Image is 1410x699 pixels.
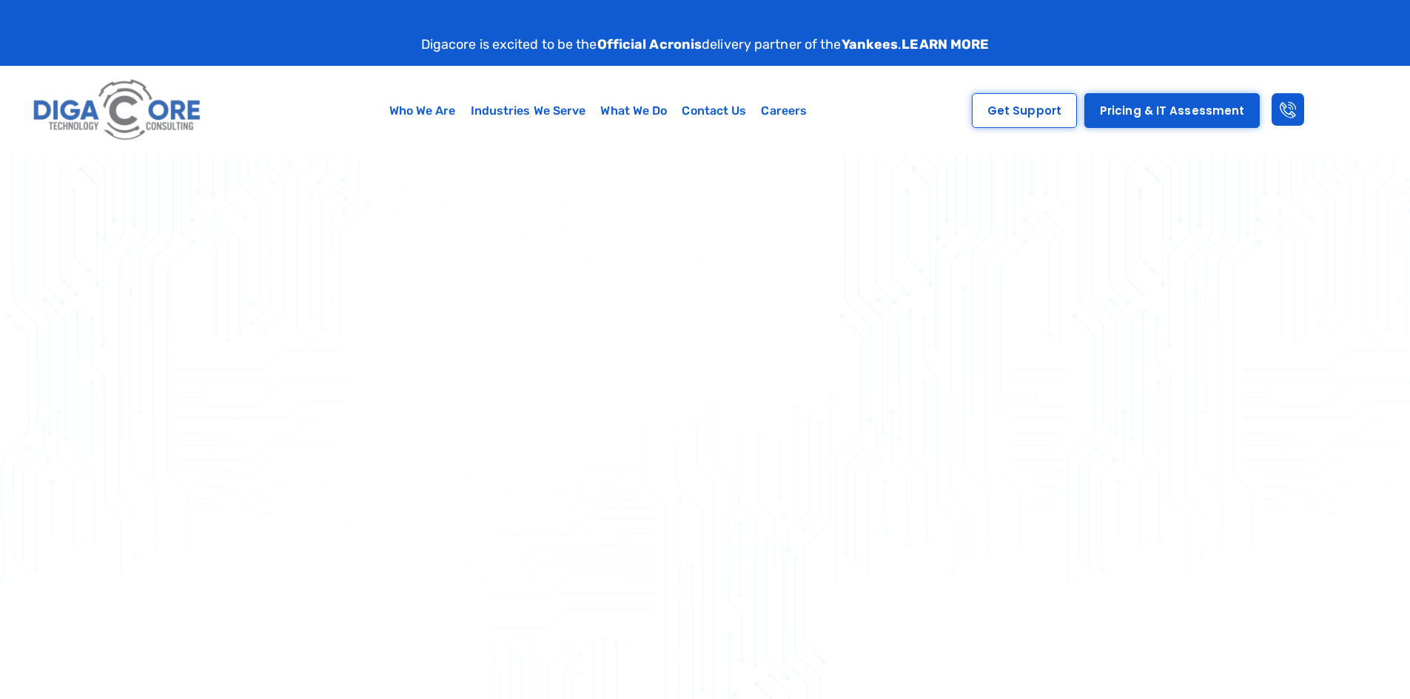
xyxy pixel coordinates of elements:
strong: Yankees [842,36,899,53]
strong: Official Acronis [597,36,702,53]
p: Digacore is excited to be the delivery partner of the . [421,35,990,55]
span: Get Support [987,105,1061,116]
a: Industries We Serve [463,94,594,128]
a: Contact Us [674,94,753,128]
a: Careers [753,94,814,128]
nav: Menu [278,94,919,128]
a: Get Support [972,93,1077,128]
img: Digacore logo 1 [29,73,207,148]
a: LEARN MORE [902,36,989,53]
a: What We Do [593,94,674,128]
a: Pricing & IT Assessment [1084,93,1260,128]
a: Who We Are [382,94,463,128]
span: Pricing & IT Assessment [1100,105,1244,116]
